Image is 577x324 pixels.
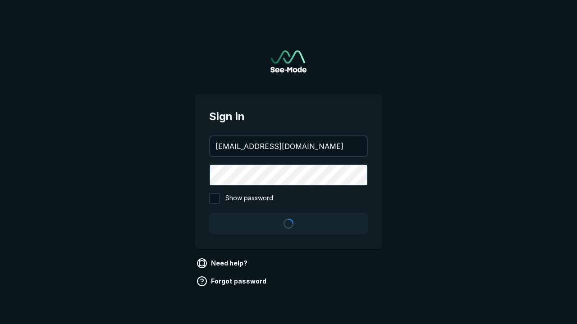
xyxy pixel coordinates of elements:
a: Forgot password [195,274,270,288]
span: Sign in [209,108,368,125]
img: See-Mode Logo [270,50,307,72]
a: Need help? [195,256,251,270]
span: Show password [225,193,273,204]
a: Go to sign in [270,50,307,72]
input: your@email.com [210,136,367,156]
